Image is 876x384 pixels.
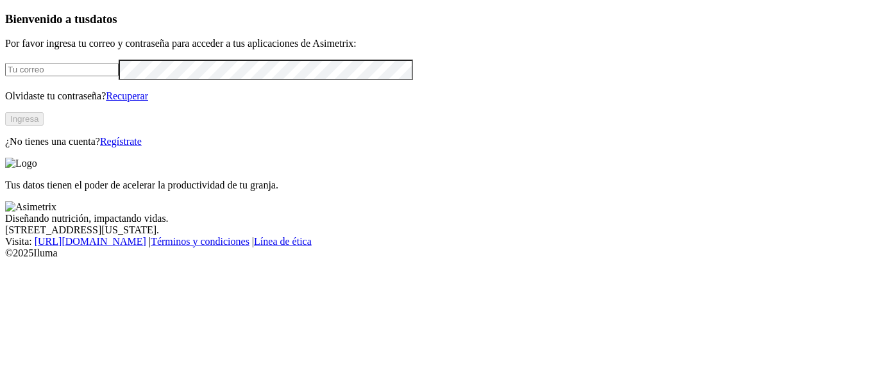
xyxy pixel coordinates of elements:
[35,236,146,247] a: [URL][DOMAIN_NAME]
[5,112,44,126] button: Ingresa
[5,179,871,191] p: Tus datos tienen el poder de acelerar la productividad de tu granja.
[5,63,119,76] input: Tu correo
[5,12,871,26] h3: Bienvenido a tus
[5,90,871,102] p: Olvidaste tu contraseña?
[5,201,56,213] img: Asimetrix
[5,213,871,224] div: Diseñando nutrición, impactando vidas.
[5,158,37,169] img: Logo
[90,12,117,26] span: datos
[100,136,142,147] a: Regístrate
[5,224,871,236] div: [STREET_ADDRESS][US_STATE].
[5,136,871,147] p: ¿No tienes una cuenta?
[151,236,249,247] a: Términos y condiciones
[106,90,148,101] a: Recuperar
[5,247,871,259] div: © 2025 Iluma
[5,236,871,247] div: Visita : | |
[254,236,312,247] a: Línea de ética
[5,38,871,49] p: Por favor ingresa tu correo y contraseña para acceder a tus aplicaciones de Asimetrix:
